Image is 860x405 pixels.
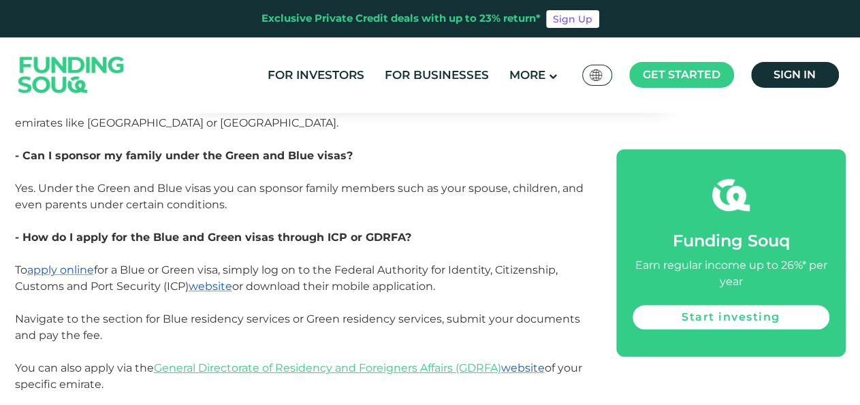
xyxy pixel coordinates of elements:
[546,10,599,28] a: Sign Up
[15,263,580,342] span: To for a Blue or Green visa, simply log on to the Federal Authority for Identity, Citizenship, Cu...
[5,41,138,110] img: Logo
[712,177,750,214] img: fsicon
[751,62,839,88] a: Sign in
[501,361,545,374] span: website
[643,68,720,81] span: Get started
[590,69,602,81] img: SA Flag
[27,263,94,276] a: apply online
[381,64,492,86] a: For Businesses
[15,149,353,162] span: - Can I sponsor my family under the Green and Blue visas?
[261,11,541,27] div: Exclusive Private Credit deals with up to 23% return*
[154,361,545,374] a: General Directorate of Residency and Foreigners Affairs (GDRFA)website
[509,68,545,82] span: More
[633,306,829,330] a: Start investing
[633,258,829,291] div: Earn regular income up to 26%* per year
[672,231,789,251] span: Funding Souq
[15,231,411,244] span: - How do I apply for the Blue and Green visas through ICP or GDRFA?
[15,182,584,211] span: Yes. Under the Green and Blue visas you can sponsor family members such as your spouse, children,...
[15,361,582,391] span: You can also apply via the of your specific emirate.
[189,280,232,293] a: website
[774,68,816,81] span: Sign in
[264,64,368,86] a: For Investors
